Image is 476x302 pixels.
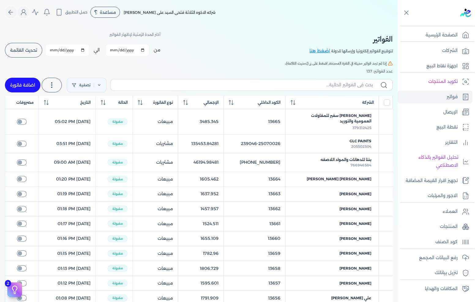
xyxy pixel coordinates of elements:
[65,9,88,15] span: حمل التطبيق
[398,267,472,279] a: تنزيل بياناتك
[398,151,472,172] a: تحليل الفواتير بالذكاء الاصطناعي
[419,254,458,262] p: رفع البيانات المجمع
[90,7,120,18] div: مساعدة
[425,31,458,39] p: الصفحة الرئيسية
[100,10,116,14] span: مساعدة
[398,205,472,218] a: العملاء
[398,174,472,187] a: تجهيز اقرار القيمة المضافة
[443,208,458,216] p: العملاء
[110,31,160,39] p: أختر المدة الزمنية لإظهار الفواتير
[67,78,107,92] a: تصفية
[398,220,472,233] a: المنتجات
[440,223,458,231] p: المنتجات
[398,236,472,248] a: كود الصنف
[435,269,458,277] p: تنزيل بياناتك
[350,163,371,167] span: 766946584
[54,7,89,17] button: حمل التطبيق
[118,100,128,105] span: الحالة
[398,44,472,57] a: الشركات
[10,48,37,52] span: تحديث القائمة
[398,29,472,42] a: الصفحة الرئيسية
[339,266,371,271] span: [PERSON_NAME]
[5,69,393,74] div: عدد الفواتير: 137
[398,136,472,149] a: التقارير
[442,47,458,55] p: الشركات
[406,177,458,185] p: تجهيز اقرار القيمة المضافة
[460,9,471,17] img: logo
[5,78,40,92] a: اضافة فاتورة
[80,100,91,105] span: التاريخ
[339,251,371,256] span: [PERSON_NAME]
[339,191,371,197] span: [PERSON_NAME]
[331,47,393,55] p: لتوقيع الفواتير إلكترونيا وإرسالها للدولة
[435,238,458,246] p: كود الصنف
[94,47,100,53] label: الي
[445,139,458,147] p: التقارير
[320,157,371,162] span: بنتا للدهانات والمواد اللاصقه
[398,60,472,73] a: اجهزة نقاط البيع
[398,75,472,88] a: تكويد المنتجات
[426,62,458,70] p: اجهزة نقاط البيع
[398,91,472,103] a: فواتير
[352,125,371,130] span: 379312425
[398,106,472,119] a: الإيصال
[309,48,331,54] a: اضغط هنا
[339,206,371,212] span: [PERSON_NAME]
[339,221,371,226] span: [PERSON_NAME]
[293,113,371,124] span: [PERSON_NAME] سفير للمقاولات العمومية والتوريد
[339,236,371,241] span: [PERSON_NAME]
[398,252,472,264] a: رفع البيانات المجمع
[398,189,472,202] a: الاجور والمرتبات
[115,82,373,88] input: بحث في الفواتير الحالية...
[204,100,219,105] span: الإجمالي
[362,100,374,105] span: الشركة
[425,285,458,293] p: المكافات والهدايا
[398,121,472,134] a: نقطة البيع
[124,10,216,15] span: شركه الاخوه الثلاثة فتحى السيد على [PERSON_NAME]
[428,192,458,200] p: الاجور والمرتبات
[401,154,458,169] p: تحليل الفواتير بالذكاء الاصطناعي
[154,47,160,53] label: من
[437,123,458,131] p: نقطة البيع
[447,93,458,101] p: فواتير
[398,282,472,295] a: المكافات والهدايا
[5,280,11,287] span: 2
[5,43,42,58] button: تحديث القائمة
[339,281,371,286] span: [PERSON_NAME]
[285,61,387,66] span: إذا لم تجد فواتير حديثة في الفترة المحددة، اضغط على زر (تحديث القائمة).
[307,176,371,182] span: [PERSON_NAME] [PERSON_NAME]
[258,100,280,105] span: الكود الداخلي
[350,138,371,144] span: GLC Paints
[428,78,458,86] p: تكويد المنتجات
[443,108,458,116] p: الإيصال
[16,100,34,105] span: مصروفات
[7,282,22,297] button: 2
[331,295,371,301] span: علي [PERSON_NAME]
[351,144,371,149] span: 205502504
[153,100,173,105] span: نوع الفاتورة
[309,34,393,45] h2: الفواتير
